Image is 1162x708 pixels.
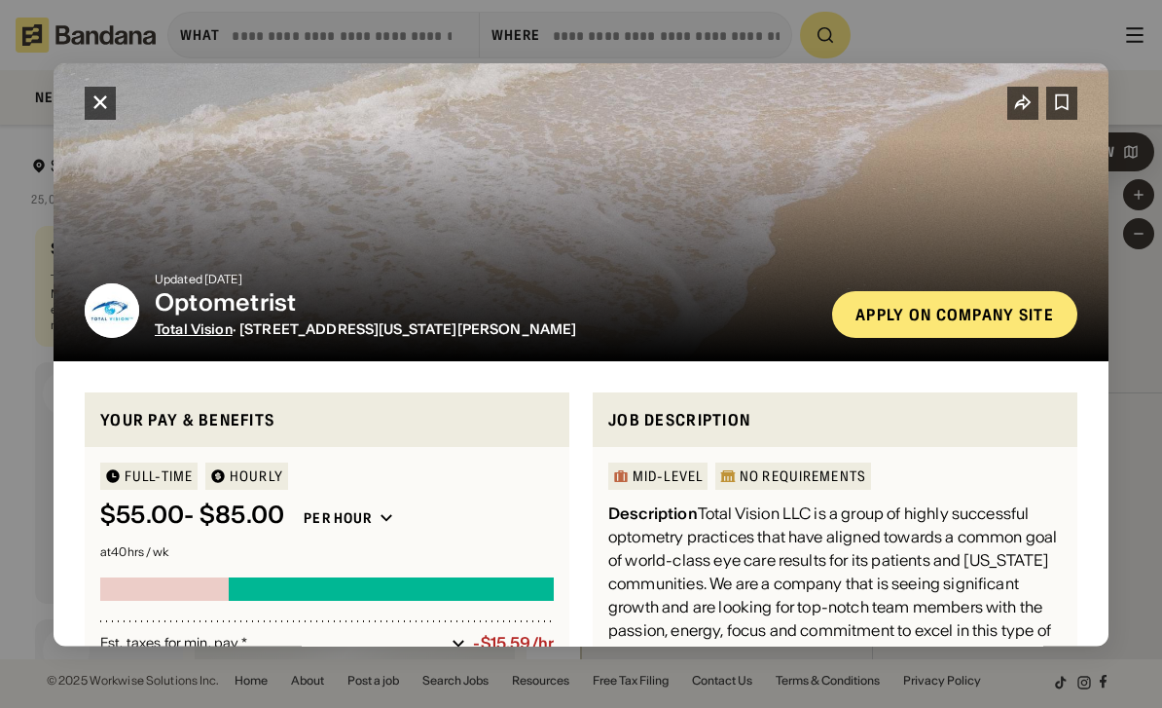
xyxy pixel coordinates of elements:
div: Per hour [304,509,372,527]
div: Total Vision LLC is a group of highly successful optometry practices that have aligned towards a ... [608,502,1062,665]
div: Job Description [608,407,1062,431]
div: Est. taxes for min. pay * [100,633,444,652]
div: Updated [DATE] [155,273,817,284]
img: Total Vision logo [85,282,139,337]
div: Mid-Level [633,469,703,483]
div: No Requirements [740,469,866,483]
div: HOURLY [230,469,283,483]
div: Apply on company site [855,306,1054,321]
div: $ 55.00 - $85.00 [100,502,284,530]
div: Your pay & benefits [100,407,554,431]
div: Full-time [125,469,193,483]
div: · [STREET_ADDRESS][US_STATE][PERSON_NAME] [155,320,817,337]
div: at 40 hrs / wk [100,546,554,558]
div: -$15.59/hr [473,634,554,652]
div: Optometrist [155,288,817,317]
a: Total Vision [155,319,233,337]
div: Description [608,503,698,523]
